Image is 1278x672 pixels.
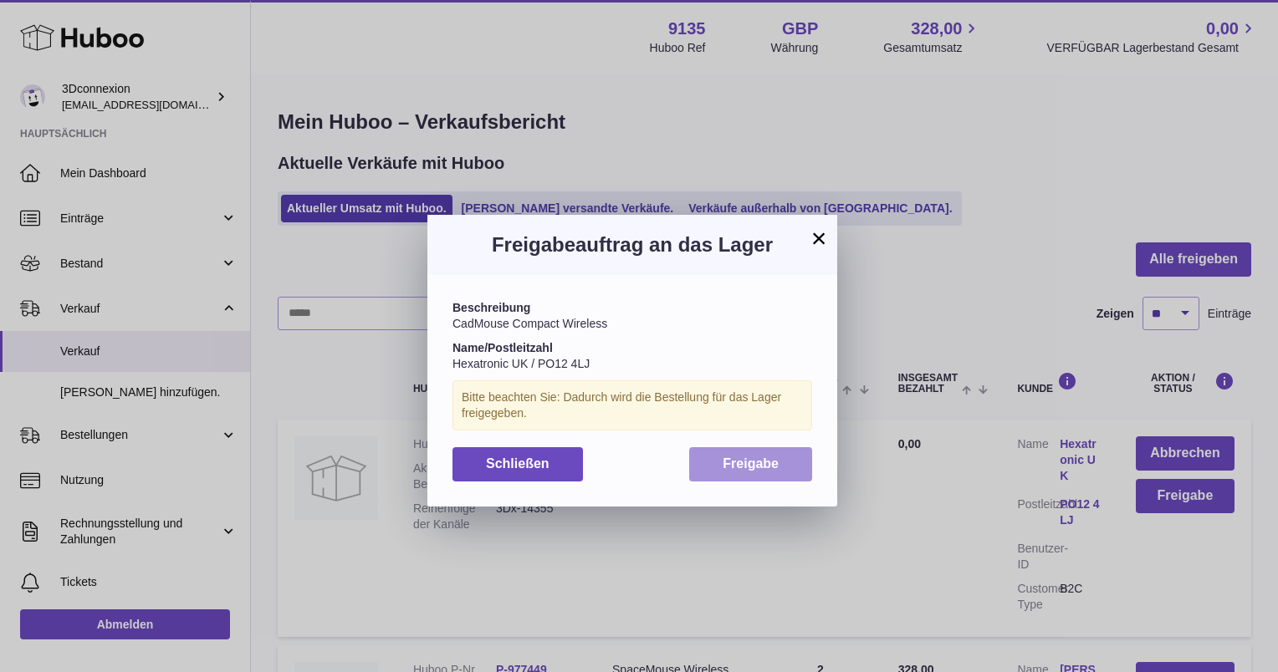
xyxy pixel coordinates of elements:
[689,447,812,481] button: Freigabe
[452,380,812,430] div: Bitte beachten Sie: Dadurch wird die Bestellung für das Lager freigegeben.
[452,357,590,370] span: Hexatronic UK / PO12 4LJ
[486,456,550,471] span: Schließen
[452,301,530,314] strong: Beschreibung
[723,456,779,471] span: Freigabe
[452,341,553,354] strong: Name/Postleitzahl
[452,317,607,330] span: CadMouse Compact Wireless
[809,228,829,248] button: ×
[452,447,583,481] button: Schließen
[452,232,812,258] h3: Freigabeauftrag an das Lager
